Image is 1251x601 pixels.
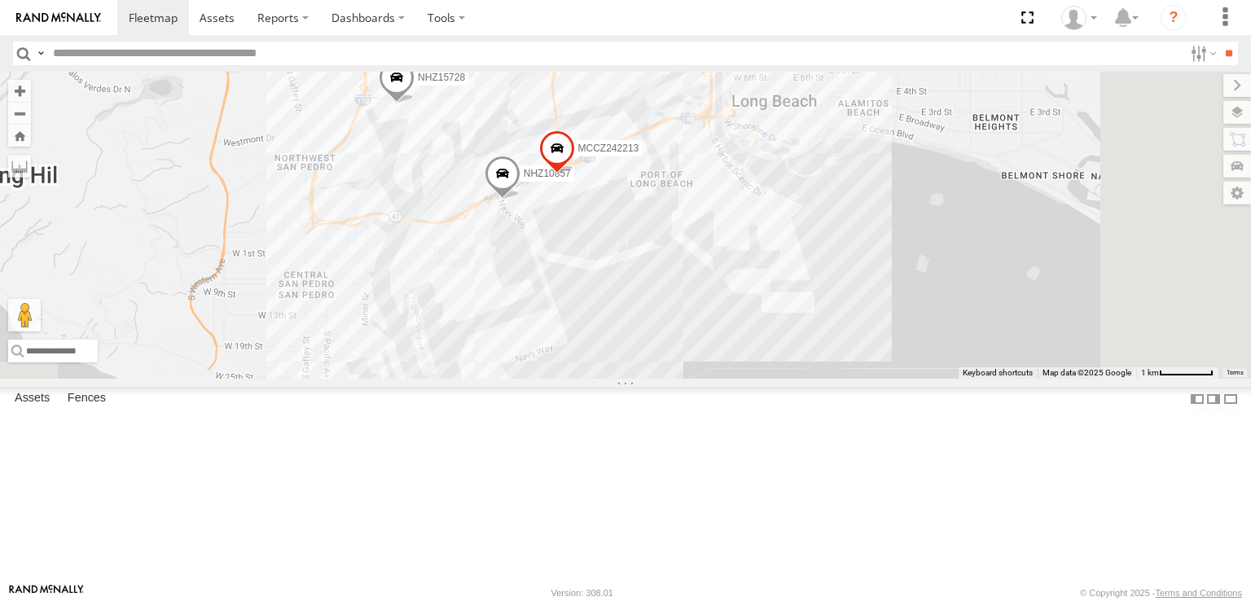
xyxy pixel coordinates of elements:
label: Assets [7,388,58,410]
span: Map data ©2025 Google [1042,368,1131,377]
span: MCCZ242213 [578,143,639,154]
img: rand-logo.svg [16,12,101,24]
button: Drag Pegman onto the map to open Street View [8,299,41,331]
div: © Copyright 2025 - [1080,588,1242,598]
button: Keyboard shortcuts [963,367,1033,379]
div: Zulema McIntosch [1056,6,1103,30]
button: Map Scale: 1 km per 63 pixels [1136,367,1218,379]
button: Zoom in [8,80,31,102]
div: Version: 308.01 [551,588,613,598]
a: Visit our Website [9,585,84,601]
label: Measure [8,155,31,178]
a: Terms (opens in new tab) [1227,369,1244,375]
span: 1 km [1141,368,1159,377]
button: Zoom Home [8,125,31,147]
button: Zoom out [8,102,31,125]
a: Terms and Conditions [1156,588,1242,598]
label: Map Settings [1223,182,1251,204]
i: ? [1161,5,1187,31]
label: Hide Summary Table [1222,387,1239,410]
label: Fences [59,388,114,410]
span: NHZ15728 [418,72,465,83]
span: NHZ10857 [524,168,571,179]
label: Search Filter Options [1184,42,1219,65]
label: Dock Summary Table to the Right [1205,387,1222,410]
label: Dock Summary Table to the Left [1189,387,1205,410]
label: Search Query [34,42,47,65]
